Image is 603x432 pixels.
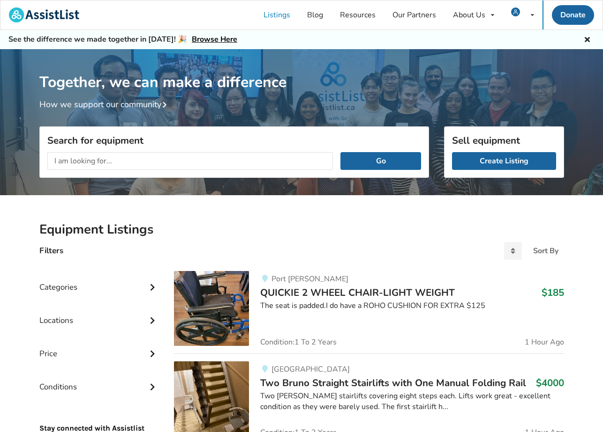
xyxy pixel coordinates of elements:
[192,34,237,44] a: Browse Here
[260,391,564,412] div: Two [PERSON_NAME] stairlifts covering eight steps each. Lifts work great - excellent condition as...
[174,271,564,353] a: mobility-quickie 2 wheel chair-light weightPort [PERSON_NAME]QUICKIE 2 WHEEL CHAIR-LIGHT WEIGHT$1...
[511,7,520,16] img: user icon
[260,300,564,311] div: The seat is padded.I do have a ROHO CUSHION FOR EXTRA $125
[552,5,594,25] a: Donate
[47,134,421,146] h3: Search for equipment
[340,152,421,170] button: Go
[260,338,337,346] span: Condition: 1 To 2 Years
[299,0,332,29] a: Blog
[533,247,558,255] div: Sort By
[453,11,485,19] div: About Us
[9,7,79,22] img: assistlist-logo
[39,221,564,238] h2: Equipment Listings
[384,0,445,29] a: Our Partners
[8,35,237,44] h5: See the difference we made together in [DATE]! 🎉
[536,377,564,389] h3: $4000
[542,286,564,299] h3: $185
[39,297,159,330] div: Locations
[39,99,171,110] a: How we support our community
[271,364,350,374] span: [GEOGRAPHIC_DATA]
[39,245,63,256] h4: Filters
[255,0,299,29] a: Listings
[47,152,333,170] input: I am looking for...
[39,363,159,396] div: Conditions
[260,376,526,389] span: Two Bruno Straight Stairlifts with One Manual Folding Rail
[174,271,249,346] img: mobility-quickie 2 wheel chair-light weight
[452,152,556,170] a: Create Listing
[271,274,348,284] span: Port [PERSON_NAME]
[525,338,564,346] span: 1 Hour Ago
[332,0,384,29] a: Resources
[39,264,159,297] div: Categories
[452,134,556,146] h3: Sell equipment
[260,286,455,299] span: QUICKIE 2 WHEEL CHAIR-LIGHT WEIGHT
[39,49,564,92] h1: Together, we can make a difference
[39,330,159,363] div: Price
